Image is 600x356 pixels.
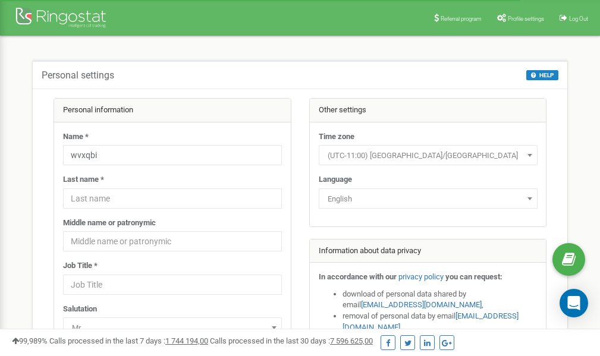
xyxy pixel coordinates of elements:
span: Calls processed in the last 7 days : [49,336,208,345]
label: Last name * [63,174,104,185]
span: Profile settings [508,15,544,22]
h5: Personal settings [42,70,114,81]
span: Mr. [67,320,278,336]
label: Name * [63,131,89,143]
span: (UTC-11:00) Pacific/Midway [323,147,533,164]
span: English [323,191,533,207]
input: Last name [63,188,282,209]
label: Salutation [63,304,97,315]
span: Log Out [569,15,588,22]
span: Referral program [441,15,482,22]
span: Calls processed in the last 30 days : [210,336,373,345]
a: [EMAIL_ADDRESS][DOMAIN_NAME] [361,300,482,309]
input: Name [63,145,282,165]
button: HELP [526,70,558,80]
div: Information about data privacy [310,240,546,263]
u: 7 596 625,00 [330,336,373,345]
strong: In accordance with our [319,272,397,281]
u: 1 744 194,00 [165,336,208,345]
strong: you can request: [445,272,502,281]
label: Time zone [319,131,354,143]
li: removal of personal data by email , [343,311,538,333]
span: English [319,188,538,209]
label: Language [319,174,352,185]
label: Middle name or patronymic [63,218,156,229]
span: (UTC-11:00) Pacific/Midway [319,145,538,165]
input: Job Title [63,275,282,295]
div: Other settings [310,99,546,122]
a: privacy policy [398,272,444,281]
input: Middle name or patronymic [63,231,282,251]
span: 99,989% [12,336,48,345]
label: Job Title * [63,260,98,272]
div: Personal information [54,99,291,122]
span: Mr. [63,317,282,338]
li: download of personal data shared by email , [343,289,538,311]
div: Open Intercom Messenger [560,289,588,317]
